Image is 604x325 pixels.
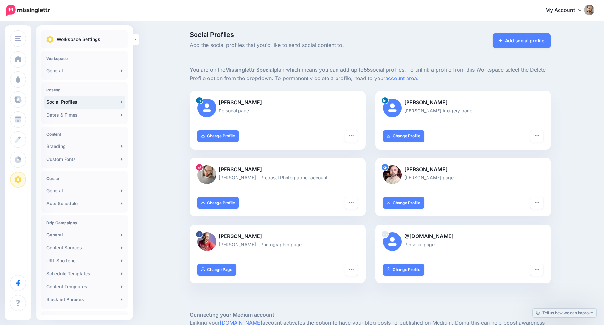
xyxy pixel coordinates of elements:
[225,67,274,73] b: Missinglettr Special
[383,165,543,174] p: [PERSON_NAME]
[385,75,417,81] a: account area
[383,197,425,209] a: Change Profile
[46,132,123,137] h4: Content
[383,107,543,114] p: [PERSON_NAME] Imagery page
[383,174,543,181] p: [PERSON_NAME] page
[44,293,125,306] a: Blacklist Phrases
[46,56,123,61] h4: Workspace
[197,174,358,181] p: [PERSON_NAME] - Proposal Photographer account
[44,140,125,153] a: Branding
[46,36,54,43] img: settings.png
[190,311,551,319] h5: Connecting your Medium account
[383,241,543,248] p: Personal page
[44,228,125,241] a: General
[44,197,125,210] a: Auto Schedule
[383,264,425,276] a: Change Profile
[44,153,125,166] a: Custom Fonts
[383,232,543,241] p: @[DOMAIN_NAME]
[44,280,125,293] a: Content Templates
[533,309,596,317] a: Tell us how we can improve
[44,254,125,267] a: URL Shortener
[46,176,123,181] h4: Curate
[197,165,216,184] img: 367970769_252280834413667_3871055010744689418_n-bsa134239.jpg
[197,130,239,142] a: Change Profile
[57,36,100,43] p: Workspace Settings
[197,241,358,248] p: [PERSON_NAME] - Photographer page
[190,41,428,49] span: Add the social profiles that you'd like to send social content to.
[197,99,216,117] img: user_default_image.png
[44,109,125,121] a: Dates & Times
[44,184,125,197] a: General
[383,232,402,251] img: user_default_image.png
[44,267,125,280] a: Schedule Templates
[44,64,125,77] a: General
[190,31,428,38] span: Social Profiles
[197,197,239,209] a: Change Profile
[364,67,370,73] b: 55
[190,66,551,83] p: You are on the plan which means you can add up to social profiles. To unlink a profile from this ...
[197,264,237,276] a: Change Page
[46,220,123,225] h4: Drip Campaigns
[197,232,216,251] img: 293272096_733569317667790_8278646181461342538_n-bsa134236.jpg
[197,99,358,107] p: [PERSON_NAME]
[539,3,594,18] a: My Account
[6,5,50,16] img: Missinglettr
[383,165,402,184] img: AAcHTtcBCNpun1ljofrCfxvntSGaKB98Cg21hlB6M2CMCh6FLNZIs96-c-77424.png
[197,165,358,174] p: [PERSON_NAME]
[197,232,358,241] p: [PERSON_NAME]
[493,33,551,48] a: Add social profile
[383,99,402,117] img: user_default_image.png
[197,107,358,114] p: Personal page
[46,88,123,92] h4: Posting
[383,130,425,142] a: Change Profile
[15,36,21,41] img: menu.png
[44,96,125,109] a: Social Profiles
[44,241,125,254] a: Content Sources
[383,99,543,107] p: [PERSON_NAME]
